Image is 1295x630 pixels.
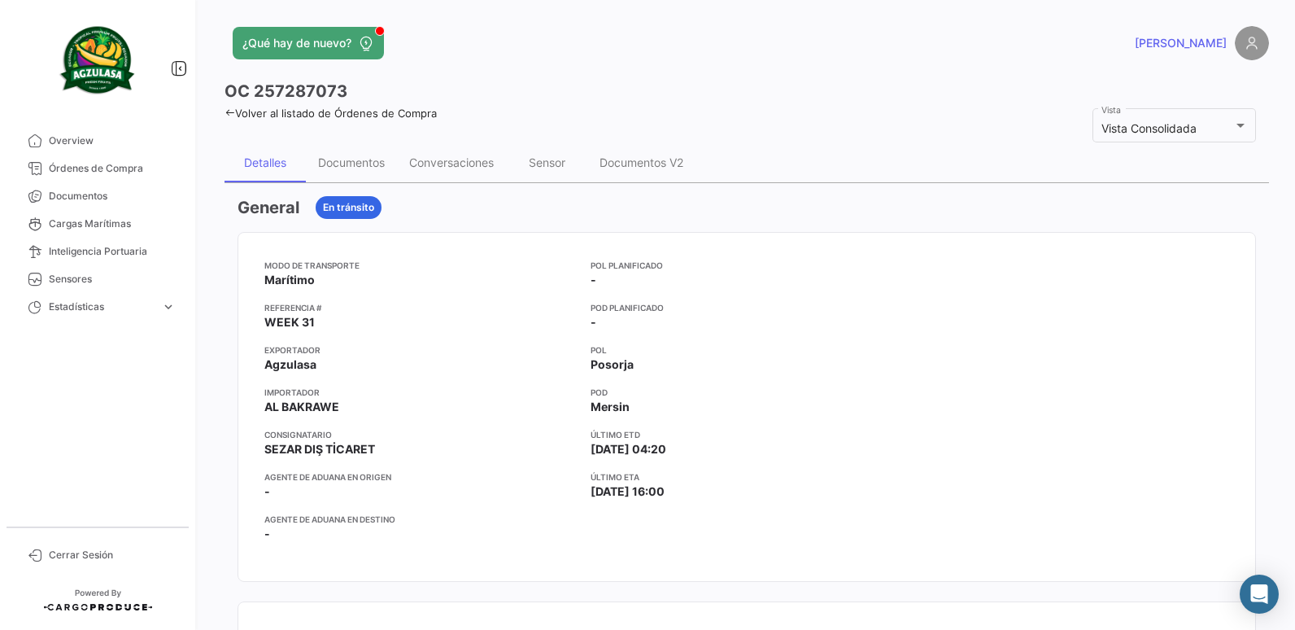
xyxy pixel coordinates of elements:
app-card-info-title: Último ETD [591,428,904,441]
app-card-info-title: POL [591,343,904,357]
app-card-info-title: Consignatario [264,428,578,441]
span: En tránsito [323,200,374,215]
img: placeholder-user.png [1235,26,1269,60]
app-card-info-title: Referencia # [264,301,578,314]
span: SEZAR DIŞ TİCARET [264,441,375,457]
span: Estadísticas [49,300,155,314]
a: Órdenes de Compra [13,155,182,182]
a: Overview [13,127,182,155]
app-card-info-title: Importador [264,386,578,399]
div: Documentos [318,155,385,169]
a: Documentos [13,182,182,210]
span: ¿Qué hay de nuevo? [242,35,351,51]
div: Conversaciones [409,155,494,169]
a: Volver al listado de Órdenes de Compra [225,107,437,120]
span: Sensores [49,272,176,287]
span: - [264,526,270,542]
img: agzulasa-logo.png [57,20,138,101]
span: Mersin [591,399,630,415]
app-card-info-title: Agente de Aduana en Origen [264,470,578,483]
div: Sensor [529,155,565,169]
span: [DATE] 16:00 [591,483,665,500]
a: Cargas Marítimas [13,210,182,238]
span: Marítimo [264,272,315,288]
div: Detalles [244,155,286,169]
h3: OC 257287073 [225,80,347,103]
span: AL BAKRAWE [264,399,339,415]
a: Inteligencia Portuaria [13,238,182,265]
button: ¿Qué hay de nuevo? [233,27,384,59]
span: - [264,483,270,500]
span: - [591,314,596,330]
div: Abrir Intercom Messenger [1240,575,1279,614]
app-card-info-title: Último ETA [591,470,904,483]
a: Sensores [13,265,182,293]
span: Cargas Marítimas [49,217,176,231]
span: Vista Consolidada [1101,121,1197,135]
app-card-info-title: POD [591,386,904,399]
app-card-info-title: Agente de Aduana en Destino [264,513,578,526]
span: - [591,272,596,288]
span: Documentos [49,189,176,203]
app-card-info-title: Modo de Transporte [264,259,578,272]
span: Cerrar Sesión [49,548,176,562]
span: [PERSON_NAME] [1135,35,1227,51]
span: Overview [49,133,176,148]
span: Posorja [591,357,634,373]
span: Órdenes de Compra [49,161,176,176]
app-card-info-title: POL Planificado [591,259,904,272]
span: WEEK 31 [264,314,315,330]
h3: General [238,196,299,219]
app-card-info-title: Exportador [264,343,578,357]
span: [DATE] 04:20 [591,441,666,457]
span: Inteligencia Portuaria [49,244,176,259]
div: Documentos V2 [600,155,683,169]
span: Agzulasa [264,357,316,373]
app-card-info-title: POD Planificado [591,301,904,314]
span: expand_more [161,300,176,314]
